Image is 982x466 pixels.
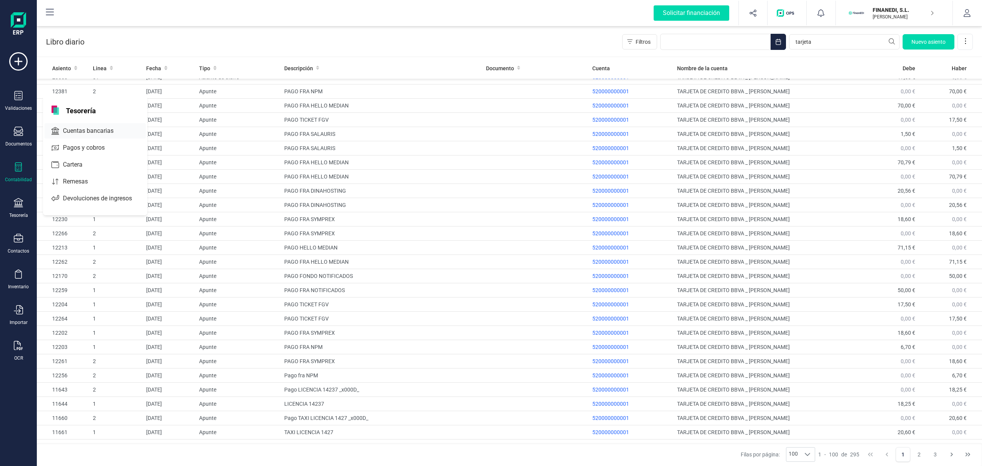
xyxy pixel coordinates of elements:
td: PAGO FONDO NOTIFICADOS [281,269,483,283]
td: Apunte [196,440,281,454]
td: 2 [90,354,143,369]
td: TARJETA DE CREDITO BBVA _ [PERSON_NAME] [674,283,855,297]
td: Apunte [196,397,281,411]
td: [DATE] [143,241,196,255]
span: 0,00 € [901,372,915,378]
td: [DATE] [143,198,196,212]
button: Previous Page [880,447,894,462]
p: 520000000001 [592,215,671,223]
td: [DATE] [143,113,196,127]
td: Apunte [196,241,281,255]
span: 50,00 € [898,287,915,293]
td: 12262 [37,255,90,269]
td: Apunte [196,99,281,113]
span: Tesorería [61,106,101,115]
span: 20,56 € [898,188,915,194]
span: de [841,451,847,458]
td: TARJETA DE CREDITO BBVA _ [PERSON_NAME] [674,198,855,212]
p: 520000000001 [592,301,671,308]
td: TARJETA DE CREDITO BBVA _ [PERSON_NAME] [674,411,855,425]
td: 1 [90,283,143,297]
span: Pagos y cobros [60,143,119,152]
td: 2 [90,226,143,241]
button: FIFINANEDI, S.L.[PERSON_NAME] [845,1,943,25]
button: Next Page [944,447,959,462]
td: 12204 [37,297,90,312]
td: Apunte [196,212,281,226]
span: 0,00 € [952,245,967,251]
td: PAGO FRA SALAURIS [281,141,483,155]
td: PAGO FRA HELLO MEDIAN [281,170,483,184]
input: Buscar [789,34,900,50]
td: TARJETA DE CREDITO BBVA _ [PERSON_NAME] [674,170,855,184]
td: 12264 [37,312,90,326]
td: PAGO FRA SYMPREX [281,354,483,369]
td: 12253 [37,127,90,141]
td: [DATE] [143,440,196,454]
span: 0,00 € [952,131,967,137]
td: TARJETA DE CREDITO BBVA _ [PERSON_NAME] [674,425,855,440]
td: Apunte [196,425,281,440]
td: PAGO FRA HELLO MEDIAN [281,99,483,113]
td: TARJETA DE CREDITO BBVA _ [PERSON_NAME] [674,440,855,454]
span: Nuevo asiento [911,38,946,46]
td: Apunte [196,155,281,170]
td: Apunte [196,354,281,369]
td: [DATE] [143,354,196,369]
span: Remesas [60,177,102,186]
td: Pago LICENCIA 14237 _x000D_ [281,383,483,397]
p: 520000000001 [592,258,671,266]
td: 1 [90,297,143,312]
td: Pago fra NPM [281,369,483,383]
td: PAGO FRA SYMPREX [281,212,483,226]
span: 18,60 € [949,358,967,364]
span: 0,00 € [901,88,915,94]
span: 71,15 € [898,245,915,251]
p: 520000000001 [592,357,671,365]
td: Apunte [196,127,281,141]
td: LICENCIA 14237 [281,397,483,411]
span: Haber [952,64,967,72]
span: Descripción [284,64,313,72]
span: Devoluciones de ingresos [60,194,146,203]
td: Apunte [196,226,281,241]
td: Apunte [196,312,281,326]
td: HELLO MEDIAN [281,440,483,454]
td: 2 [90,369,143,383]
td: Apunte [196,170,281,184]
span: 1,50 € [952,145,967,151]
span: 70,00 € [949,88,967,94]
button: Page 3 [928,447,942,462]
button: Last Page [961,447,975,462]
td: PAGO TICKET FGV [281,297,483,312]
td: Apunte [196,340,281,354]
td: 2 [90,383,143,397]
p: 520000000001 [592,372,671,379]
span: Debe [903,64,915,72]
td: [DATE] [143,155,196,170]
p: FINANEDI, S.L. [873,6,934,14]
span: Linea [93,64,107,72]
p: 520000000001 [592,315,671,322]
td: 11643 [37,383,90,397]
span: 0,00 € [901,259,915,265]
td: TARJETA DE CREDITO BBVA _ [PERSON_NAME] [674,340,855,354]
td: [DATE] [143,141,196,155]
td: 12261 [37,354,90,369]
td: PAGO FRA NPM [281,340,483,354]
span: 1,50 € [901,131,915,137]
div: Validaciones [5,105,32,111]
span: Fecha [146,64,161,72]
td: TARJETA DE CREDITO BBVA _ [PERSON_NAME] [674,269,855,283]
td: Apunte [196,269,281,283]
span: 17,50 € [898,301,915,307]
span: 18,25 € [949,387,967,393]
td: PAGO FRA HELLO MEDIAN [281,255,483,269]
td: Apunte [196,141,281,155]
button: Filtros [622,34,657,50]
td: PAGO FRA DINAHOSTING [281,184,483,198]
span: 50,00 € [949,273,967,279]
button: First Page [863,447,878,462]
span: 0,00 € [952,344,967,350]
td: TARJETA DE CREDITO BBVA _ [PERSON_NAME] [674,326,855,340]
